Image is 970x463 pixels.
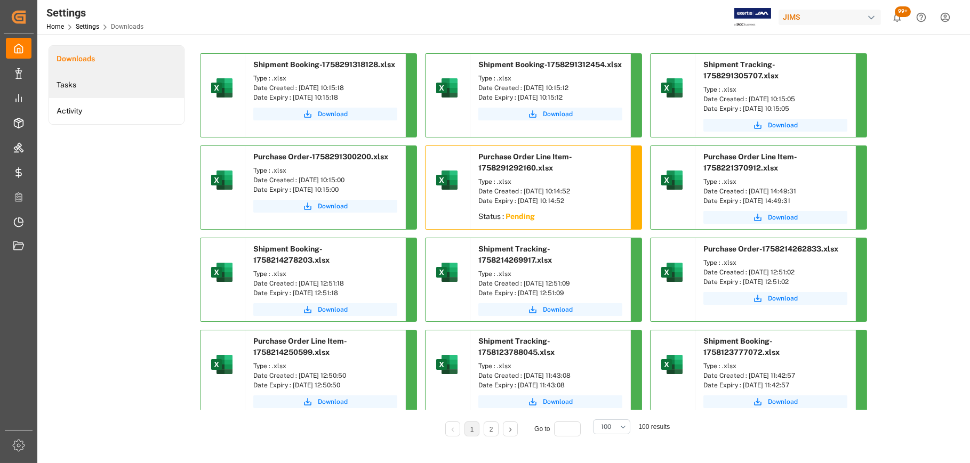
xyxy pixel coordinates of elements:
a: Download [253,303,397,316]
div: Type : .xlsx [703,361,847,371]
div: Type : .xlsx [478,177,622,186]
div: Date Created : [DATE] 11:42:57 [703,371,847,380]
li: 2 [484,421,499,436]
div: Type : .xlsx [478,269,622,279]
div: Date Created : [DATE] 12:50:50 [253,371,397,380]
div: Type : .xlsx [253,361,397,371]
li: Next Page [503,421,518,436]
button: Download [703,119,847,132]
div: Date Expiry : [DATE] 14:49:31 [703,196,847,206]
a: Downloads [49,46,184,72]
button: Download [703,292,847,305]
div: Date Expiry : [DATE] 12:51:02 [703,277,847,287]
div: Date Expiry : [DATE] 10:15:00 [253,185,397,194]
div: Type : .xlsx [478,74,622,83]
span: Shipment Booking-1758291318128.xlsx [253,60,395,69]
div: Date Expiry : [DATE] 12:51:09 [478,288,622,298]
a: Download [478,303,622,316]
img: microsoft-excel-2019--v1.png [659,352,685,377]
div: Type : .xlsx [703,85,847,94]
div: Type : .xlsx [703,177,847,186]
span: 99+ [895,6,911,17]
div: Type : .xlsx [703,258,847,267]
button: Help Center [909,5,933,29]
img: microsoft-excel-2019--v1.png [659,75,685,101]
span: Purchase Order Line Item-1758214250599.xlsx [253,337,347,356]
span: Download [318,201,348,211]
div: Date Expiry : [DATE] 10:15:18 [253,93,397,102]
div: Date Created : [DATE] 10:15:12 [478,83,622,93]
div: Date Created : [DATE] 12:51:18 [253,279,397,288]
div: Date Expiry : [DATE] 10:15:12 [478,93,622,102]
a: Download [253,200,397,213]
img: microsoft-excel-2019--v1.png [209,75,235,101]
img: microsoft-excel-2019--v1.png [209,259,235,285]
a: Activity [49,98,184,124]
span: Download [318,305,348,314]
img: microsoft-excel-2019--v1.png [434,259,460,285]
span: Download [543,397,573,407]
img: microsoft-excel-2019--v1.png [434,352,460,377]
button: Download [478,108,622,120]
span: Purchase Order Line Item-1758221370912.xlsx [703,152,797,172]
a: 1 [470,426,474,433]
a: Tasks [49,72,184,98]
span: Download [543,109,573,119]
span: Shipment Tracking-1758291305707.xlsx [703,60,779,80]
div: Date Created : [DATE] 12:51:02 [703,267,847,277]
img: microsoft-excel-2019--v1.png [209,167,235,193]
a: Settings [76,23,99,30]
span: Purchase Order-1758291300200.xlsx [253,152,388,161]
span: Purchase Order Line Item-1758291292160.xlsx [478,152,572,172]
div: Type : .xlsx [253,166,397,175]
div: Date Created : [DATE] 10:15:18 [253,83,397,93]
div: Status : [470,208,630,228]
span: Download [768,213,798,222]
span: Shipment Booking-1758123777072.xlsx [703,337,780,356]
span: Download [318,109,348,119]
button: Download [253,108,397,120]
a: Home [46,23,64,30]
img: microsoft-excel-2019--v1.png [659,167,685,193]
span: Download [543,305,573,314]
button: open menu [593,419,630,434]
div: Settings [46,5,143,21]
li: Previous Page [445,421,460,436]
div: JIMS [779,10,881,25]
button: JIMS [779,7,885,27]
span: Shipment Booking-1758291312454.xlsx [478,60,622,69]
span: Shipment Booking-1758214278203.xlsx [253,245,330,264]
span: Download [768,294,798,303]
sapn: Pending [506,212,535,221]
span: Shipment Tracking-1758214269917.xlsx [478,245,552,264]
button: Download [478,395,622,408]
img: microsoft-excel-2019--v1.png [434,167,460,193]
div: Date Expiry : [DATE] 11:43:08 [478,380,622,390]
span: Purchase Order-1758214262833.xlsx [703,245,838,253]
div: Go to [534,421,585,436]
img: microsoft-excel-2019--v1.png [209,352,235,377]
img: Exertis%20JAM%20-%20Email%20Logo.jpg_1722504956.jpg [734,8,771,27]
span: Shipment Tracking-1758123788045.xlsx [478,337,555,356]
div: Date Created : [DATE] 10:15:05 [703,94,847,104]
div: Date Expiry : [DATE] 10:14:52 [478,196,622,206]
div: Date Expiry : [DATE] 12:51:18 [253,288,397,298]
img: microsoft-excel-2019--v1.png [659,259,685,285]
div: Date Created : [DATE] 10:15:00 [253,175,397,185]
span: 100 results [638,423,670,430]
div: Type : .xlsx [253,74,397,83]
li: 1 [464,421,479,436]
span: 100 [601,422,611,432]
a: Download [703,395,847,408]
div: Date Expiry : [DATE] 10:15:05 [703,104,847,113]
div: Type : .xlsx [253,269,397,279]
div: Date Expiry : [DATE] 12:50:50 [253,380,397,390]
button: Download [703,211,847,224]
